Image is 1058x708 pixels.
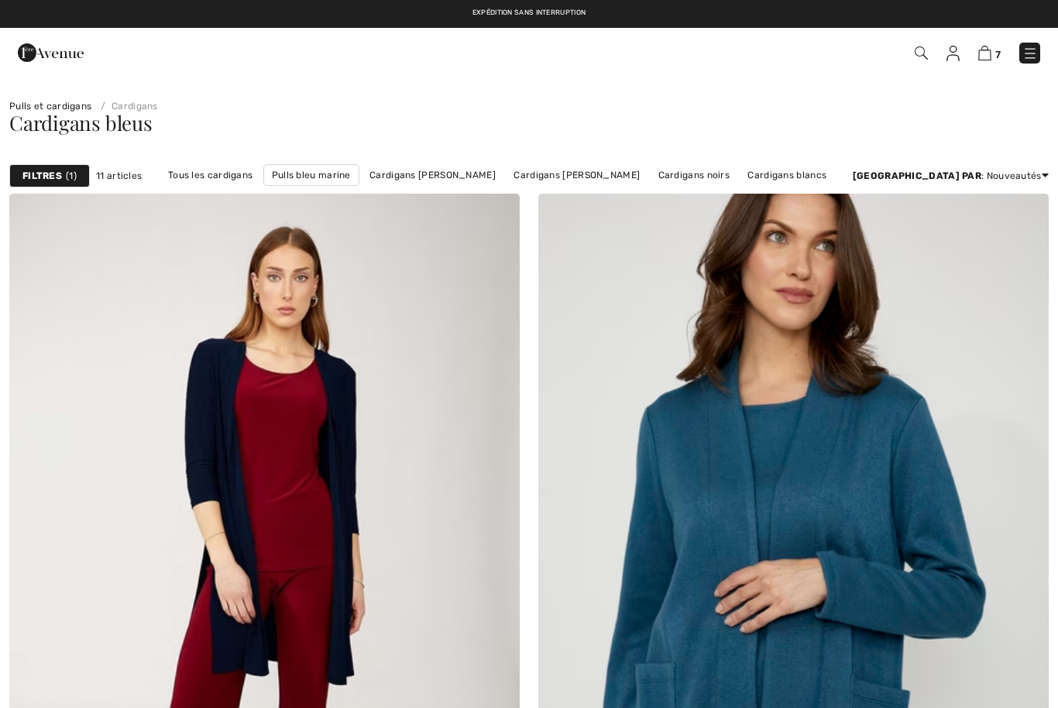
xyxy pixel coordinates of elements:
img: Recherche [915,46,928,60]
a: Tous les cardigans [160,165,260,185]
img: Panier d'achat [978,46,991,60]
a: Cardigans [PERSON_NAME] [506,165,648,185]
img: 1ère Avenue [18,37,84,68]
a: Cardigans [94,101,158,112]
a: Cardigans [PERSON_NAME] [362,165,503,185]
img: Mes infos [946,46,960,61]
a: Manches longues [399,186,494,206]
a: Uni [566,186,596,206]
span: Cardigans bleus [9,109,153,136]
span: 11 articles [96,169,142,183]
strong: [GEOGRAPHIC_DATA] par [853,170,981,181]
div: : Nouveautés [853,169,1049,183]
a: Pulls et cardigans [9,101,91,112]
img: Menu [1022,46,1038,61]
a: 7 [978,43,1001,62]
a: Pulls bleu marine [263,164,359,186]
span: 7 [995,49,1001,60]
span: 1 [66,169,77,183]
a: Manches ¾ [496,186,564,206]
a: Cardigans noirs [651,165,738,185]
strong: Filtres [22,169,62,183]
a: 1ère Avenue [18,44,84,59]
a: Cardigans blancs [740,165,834,185]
